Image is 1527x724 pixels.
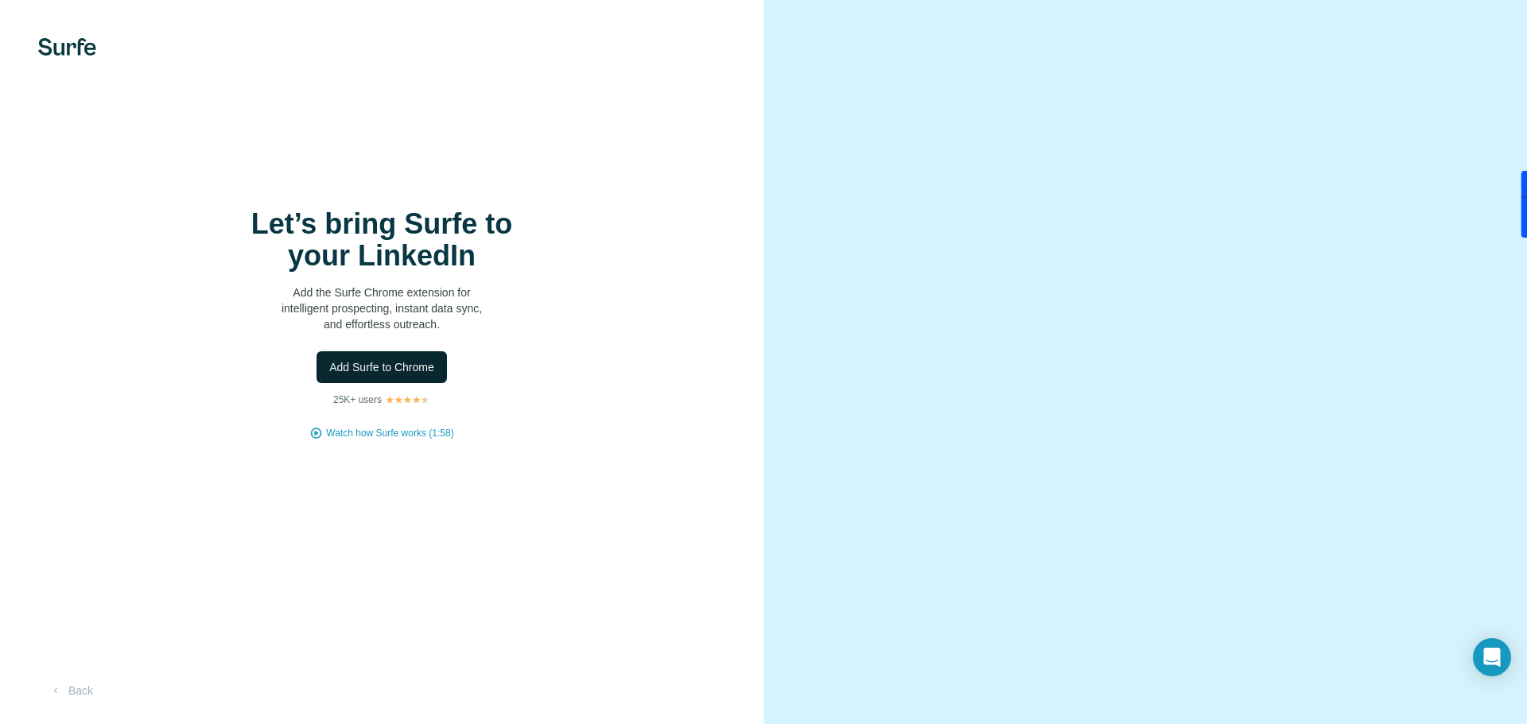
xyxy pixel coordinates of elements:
[38,38,96,56] img: Surfe's logo
[333,393,382,407] p: 25K+ users
[223,285,541,332] p: Add the Surfe Chrome extension for intelligent prospecting, instant data sync, and effortless out...
[326,426,453,440] button: Watch how Surfe works (1:58)
[317,351,447,383] button: Add Surfe to Chrome
[1473,638,1511,676] div: Open Intercom Messenger
[38,676,104,705] button: Back
[223,208,541,272] h1: Let’s bring Surfe to your LinkedIn
[385,395,430,405] img: Rating Stars
[329,359,434,375] span: Add Surfe to Chrome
